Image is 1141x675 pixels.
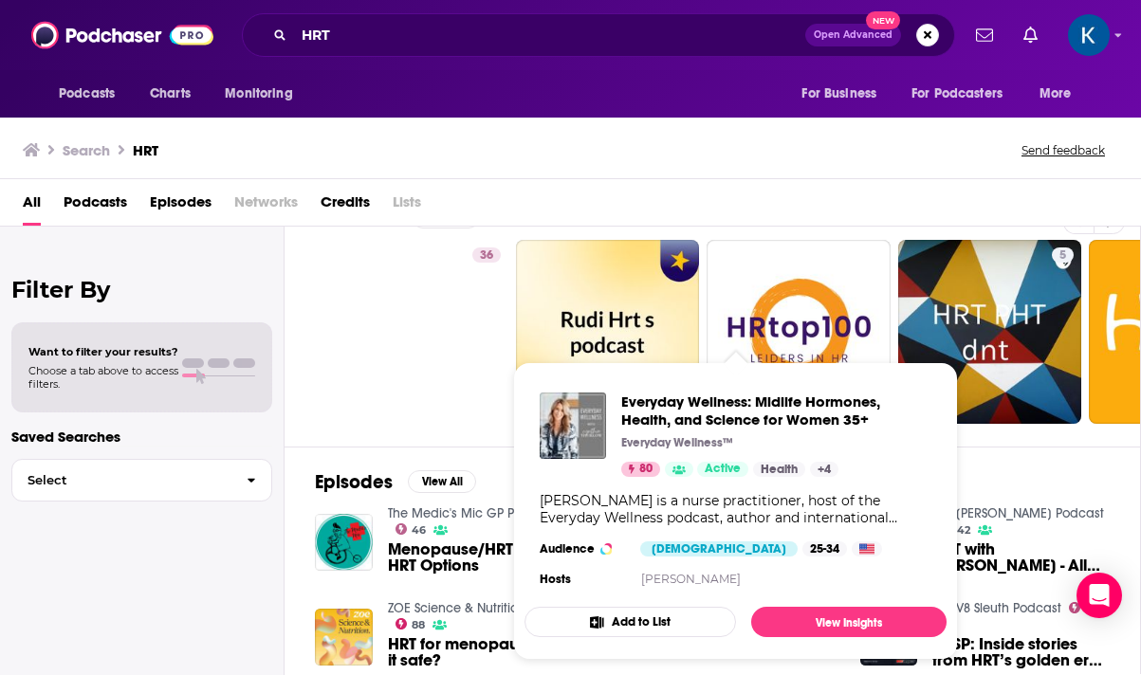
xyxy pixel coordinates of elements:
[1068,14,1110,56] span: Logged in as kristen42280
[932,541,1110,574] a: HRT with Esther Blum - All About HRT in Perimenopause and Menopause
[1026,76,1095,112] button: open menu
[11,276,272,303] h2: Filter By
[898,240,1082,424] a: 5
[788,76,900,112] button: open menu
[801,81,876,107] span: For Business
[805,24,901,46] button: Open AdvancedNew
[396,523,427,535] a: 46
[540,492,931,526] div: [PERSON_NAME] is a nurse practitioner, host of the Everyday Wellness podcast, author and internat...
[12,474,231,486] span: Select
[940,523,970,535] a: 42
[388,636,565,668] a: HRT for menopause: is it safe?
[242,13,955,57] div: Search podcasts, credits, & more...
[388,505,556,521] a: The Medic's Mic GP Podcast
[932,600,1061,616] a: The V8 Sleuth Podcast
[802,541,847,556] div: 25-34
[28,364,178,391] span: Choose a tab above to access filters.
[639,460,653,479] span: 80
[1069,602,1099,613] a: 58
[23,187,41,226] a: All
[932,505,1104,521] a: The Elise Tzurkov Podcast
[1059,246,1066,265] span: 5
[810,462,838,477] a: +4
[911,81,1003,107] span: For Podcasters
[1068,14,1110,56] button: Show profile menu
[472,247,501,263] a: 36
[11,428,272,446] p: Saved Searches
[133,141,158,159] h3: HRT
[540,541,625,556] h3: Audience
[150,81,191,107] span: Charts
[621,435,733,450] p: Everyday Wellness™
[866,11,900,29] span: New
[388,541,565,574] a: Menopause/HRT 3 – HRT Options
[1068,14,1110,56] img: User Profile
[1016,19,1045,51] a: Show notifications dropdown
[234,187,298,226] span: Networks
[1077,573,1122,618] div: Open Intercom Messenger
[31,17,213,53] img: Podchaser - Follow, Share and Rate Podcasts
[63,141,110,159] h3: Search
[28,345,178,358] span: Want to filter your results?
[408,470,476,493] button: View All
[11,459,272,502] button: Select
[1040,81,1072,107] span: More
[321,187,370,226] a: Credits
[412,526,426,535] span: 46
[540,392,606,459] img: Everyday Wellness: Midlife Hormones, Health, and Science for Women 35+
[697,462,748,477] a: Active
[641,572,741,586] a: [PERSON_NAME]
[150,187,212,226] a: Episodes
[751,607,947,637] a: View Insights
[393,187,421,226] span: Lists
[957,526,970,535] span: 42
[46,76,139,112] button: open menu
[1016,142,1111,158] button: Send feedback
[315,609,373,666] img: HRT for menopause: is it safe?
[621,462,660,477] a: 80
[294,20,805,50] input: Search podcasts, credits, & more...
[138,76,202,112] a: Charts
[640,541,798,556] div: [DEMOGRAPHIC_DATA]
[315,470,476,494] a: EpisodesView All
[968,19,1001,51] a: Show notifications dropdown
[480,246,493,265] span: 36
[225,81,292,107] span: Monitoring
[621,392,931,429] a: Everyday Wellness: Midlife Hormones, Health, and Science for Women 35+
[396,618,426,629] a: 88
[315,514,373,572] img: Menopause/HRT 3 – HRT Options
[59,81,115,107] span: Podcasts
[753,462,805,477] a: Health
[212,76,317,112] button: open menu
[324,240,508,424] a: 36
[705,460,741,479] span: Active
[315,470,393,494] h2: Episodes
[64,187,127,226] a: Podcasts
[932,636,1110,668] a: V8SP: Inside stories from HRT’s golden era (Part 1)
[932,541,1110,574] span: HRT with [PERSON_NAME] - All About HRT in [MEDICAL_DATA] and Menopause
[814,30,893,40] span: Open Advanced
[388,600,525,616] a: ZOE Science & Nutrition
[524,607,736,637] button: Add to List
[412,621,425,629] span: 88
[899,76,1030,112] button: open menu
[540,572,571,587] h4: Hosts
[1052,247,1074,263] a: 5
